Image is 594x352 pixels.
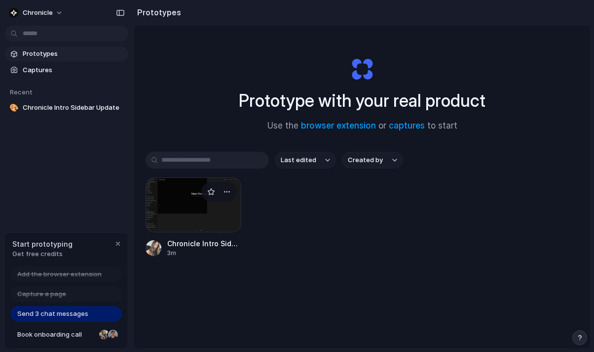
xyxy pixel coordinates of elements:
span: Capture a page [17,289,66,299]
a: browser extension [301,121,376,131]
span: Created by [348,155,383,165]
h1: Prototype with your real product [239,88,485,114]
span: Get free credits [12,249,73,259]
div: 🎨 [9,103,19,113]
div: 3m [167,249,241,258]
div: Nicole Kubica [98,329,110,341]
span: Chronicle Intro Sidebar Update [23,103,124,113]
span: Use the or to start [267,120,457,132]
span: Send 3 chat messages [17,309,88,319]
span: Chronicle [23,8,53,18]
span: Recent [10,88,33,96]
span: Captures [23,65,124,75]
button: Chronicle [5,5,68,21]
span: Last edited [281,155,316,165]
a: Chronicle Intro Sidebar UpdateChronicle Intro Sidebar Update3m [146,177,241,258]
span: Add the browser extension [17,269,102,279]
a: Prototypes [5,46,128,61]
span: Start prototyping [12,239,73,249]
h2: Prototypes [133,6,181,18]
a: captures [389,121,425,131]
button: Created by [342,152,403,169]
a: Book onboarding call [10,327,122,343]
button: Last edited [275,152,336,169]
a: Captures [5,63,128,78]
div: Christian Iacullo [107,329,119,341]
span: Book onboarding call [17,330,95,340]
span: Chronicle Intro Sidebar Update [167,238,241,249]
span: Prototypes [23,49,124,59]
a: 🎨Chronicle Intro Sidebar Update [5,100,128,115]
